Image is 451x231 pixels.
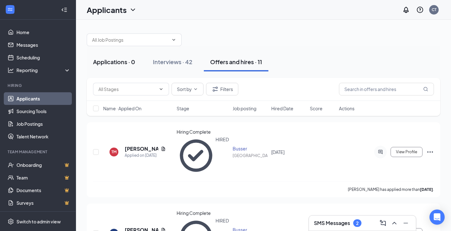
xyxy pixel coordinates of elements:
a: Home [16,26,71,39]
div: HIRED [216,136,229,175]
div: CT [432,7,436,12]
svg: MagnifyingGlass [423,87,428,92]
div: Hiring Complete [177,129,229,135]
svg: ChevronDown [159,87,164,92]
span: [DATE] [271,149,285,155]
svg: Analysis [8,67,14,73]
svg: Settings [8,218,14,225]
div: TM [111,149,116,155]
svg: ChevronUp [391,219,398,227]
button: View Profile [391,147,423,157]
svg: Document [161,146,166,151]
div: Open Intercom Messenger [429,210,445,225]
div: Offers and hires · 11 [210,58,262,66]
div: Hiring Complete [177,210,229,216]
svg: Minimize [402,219,410,227]
span: Job posting [233,105,256,112]
h1: Applicants [87,4,127,15]
h5: [PERSON_NAME] [125,145,158,152]
a: DocumentsCrown [16,184,71,197]
button: Minimize [401,218,411,228]
a: Job Postings [16,118,71,130]
span: Actions [339,105,354,112]
h3: SMS Messages [314,220,350,227]
div: Hiring [8,83,69,88]
div: 2 [356,221,359,226]
button: Filter Filters [206,83,238,95]
div: Busser [233,145,267,152]
b: [DATE] [420,187,433,192]
a: Scheduling [16,51,71,64]
div: Applied on [DATE] [125,152,166,159]
svg: Ellipses [426,148,434,156]
div: Switch to admin view [16,218,61,225]
svg: WorkstreamLogo [7,6,13,13]
a: Talent Network [16,130,71,143]
div: Team Management [8,149,69,155]
span: Name · Applied On [103,105,141,112]
div: Interviews · 42 [153,58,192,66]
svg: ActiveChat [377,149,384,155]
a: Messages [16,39,71,51]
button: Sort byChevronDown [172,83,204,95]
svg: ChevronDown [129,6,137,14]
a: SurveysCrown [16,197,71,209]
svg: QuestionInfo [416,6,424,14]
span: Sort by [177,87,192,91]
button: ComposeMessage [378,218,388,228]
a: OnboardingCrown [16,159,71,171]
span: Stage [177,105,189,112]
svg: Filter [211,85,219,93]
input: All Job Postings [92,36,169,43]
svg: ChevronDown [193,87,198,92]
svg: Collapse [61,7,67,13]
span: Hired Date [271,105,293,112]
div: [GEOGRAPHIC_DATA]. [233,153,267,158]
div: Applications · 0 [93,58,135,66]
a: Applicants [16,92,71,105]
a: TeamCrown [16,171,71,184]
span: Score [310,105,323,112]
span: View Profile [396,150,417,154]
input: All Stages [98,86,156,93]
p: [PERSON_NAME] has applied more than . [348,187,434,192]
button: ChevronUp [389,218,399,228]
div: Reporting [16,67,71,73]
input: Search in offers and hires [339,83,434,95]
svg: ComposeMessage [379,219,387,227]
a: Sourcing Tools [16,105,71,118]
svg: Notifications [402,6,410,14]
svg: ChevronDown [171,37,176,42]
svg: CheckmarkCircle [177,136,216,175]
